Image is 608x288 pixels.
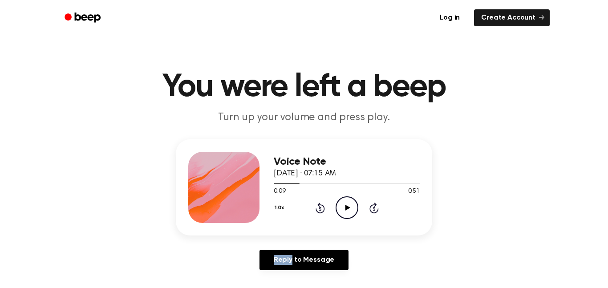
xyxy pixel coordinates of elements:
[58,9,109,27] a: Beep
[76,71,532,103] h1: You were left a beep
[474,9,550,26] a: Create Account
[274,200,287,215] button: 1.0x
[274,170,336,178] span: [DATE] · 07:15 AM
[431,8,469,28] a: Log in
[274,156,420,168] h3: Voice Note
[274,187,285,196] span: 0:09
[408,187,420,196] span: 0:51
[133,110,475,125] p: Turn up your volume and press play.
[259,250,349,270] a: Reply to Message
